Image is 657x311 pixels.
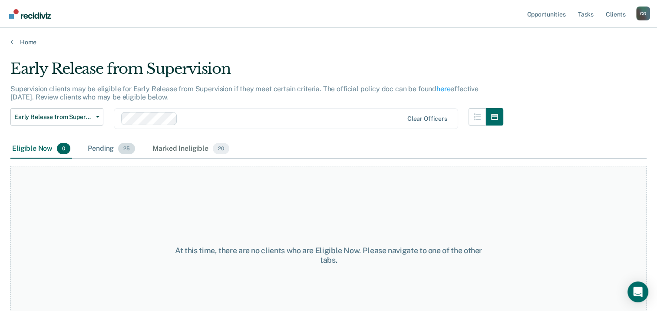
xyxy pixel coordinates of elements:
span: 20 [213,143,229,154]
span: Early Release from Supervision [14,113,92,121]
div: Clear officers [407,115,447,122]
div: Marked Ineligible20 [151,139,231,159]
button: Early Release from Supervision [10,108,103,126]
div: At this time, there are no clients who are Eligible Now. Please navigate to one of the other tabs. [170,246,488,265]
img: Recidiviz [9,9,51,19]
button: Profile dropdown button [636,7,650,20]
a: Home [10,38,647,46]
div: C G [636,7,650,20]
div: Eligible Now0 [10,139,72,159]
a: here [436,85,450,93]
div: Pending25 [86,139,137,159]
div: Early Release from Supervision [10,60,503,85]
span: 25 [118,143,135,154]
span: 0 [57,143,70,154]
div: Open Intercom Messenger [627,281,648,302]
p: Supervision clients may be eligible for Early Release from Supervision if they meet certain crite... [10,85,479,101]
